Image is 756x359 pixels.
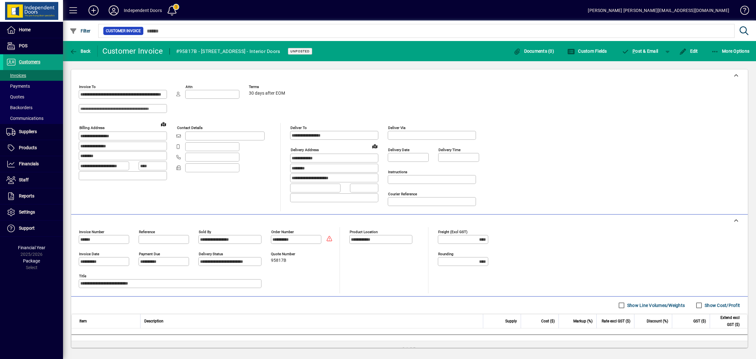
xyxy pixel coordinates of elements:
[388,148,409,152] mat-label: Delivery date
[3,102,63,113] a: Backorders
[199,230,211,234] mat-label: Sold by
[602,318,630,325] span: Rate excl GST ($)
[6,84,30,89] span: Payments
[271,258,286,263] span: 95817B
[622,49,658,54] span: ost & Email
[124,5,162,15] div: Independent Doors
[3,70,63,81] a: Invoices
[249,85,287,89] span: Terms
[3,221,63,236] a: Support
[3,188,63,204] a: Reports
[505,318,517,325] span: Supply
[693,318,706,325] span: GST ($)
[176,46,280,56] div: #95817B - [STREET_ADDRESS] - Interior Doors
[711,49,750,54] span: More Options
[541,318,555,325] span: Cost ($)
[271,230,294,234] mat-label: Order number
[573,318,593,325] span: Markup (%)
[23,258,40,263] span: Package
[19,161,39,166] span: Financials
[388,170,407,174] mat-label: Instructions
[703,302,740,309] label: Show Cost/Profit
[710,45,751,57] button: More Options
[438,148,461,152] mat-label: Delivery time
[512,45,556,57] button: Documents (0)
[438,252,453,256] mat-label: Rounding
[104,5,124,16] button: Profile
[271,252,309,256] span: Quote number
[6,94,24,99] span: Quotes
[679,49,698,54] span: Edit
[19,27,31,32] span: Home
[19,43,27,48] span: POS
[70,49,91,54] span: Back
[626,302,685,309] label: Show Line Volumes/Weights
[68,45,92,57] button: Back
[79,252,99,256] mat-label: Invoice date
[19,226,35,231] span: Support
[19,59,40,64] span: Customers
[388,192,417,196] mat-label: Courier Reference
[3,38,63,54] a: POS
[19,145,37,150] span: Products
[70,28,91,33] span: Filter
[158,119,169,129] a: View on map
[79,318,87,325] span: Item
[438,230,467,234] mat-label: Freight (excl GST)
[647,318,668,325] span: Discount (%)
[249,91,285,96] span: 30 days after EOM
[290,126,307,130] mat-label: Deliver To
[19,193,34,198] span: Reports
[678,45,700,57] button: Edit
[3,91,63,102] a: Quotes
[19,209,35,215] span: Settings
[6,105,32,110] span: Backorders
[588,5,729,15] div: [PERSON_NAME] [PERSON_NAME][EMAIL_ADDRESS][DOMAIN_NAME]
[68,25,92,37] button: Filter
[139,230,155,234] mat-label: Reference
[3,172,63,188] a: Staff
[3,140,63,156] a: Products
[388,126,405,130] mat-label: Deliver via
[6,73,26,78] span: Invoices
[186,85,192,89] mat-label: Attn
[566,45,609,57] button: Custom Fields
[567,49,607,54] span: Custom Fields
[144,318,163,325] span: Description
[19,177,29,182] span: Staff
[714,314,740,328] span: Extend excl GST ($)
[63,45,98,57] app-page-header-button: Back
[3,113,63,124] a: Communications
[83,5,104,16] button: Add
[3,156,63,172] a: Financials
[102,46,163,56] div: Customer Invoice
[290,49,310,53] span: Unposted
[6,116,43,121] span: Communications
[3,204,63,220] a: Settings
[633,49,635,54] span: P
[513,49,554,54] span: Documents (0)
[3,124,63,140] a: Suppliers
[79,274,86,278] mat-label: Title
[3,22,63,38] a: Home
[19,129,37,134] span: Suppliers
[199,252,223,256] mat-label: Delivery status
[3,81,63,91] a: Payments
[370,141,380,151] a: View on map
[18,245,45,250] span: Financial Year
[619,45,661,57] button: Post & Email
[72,341,747,357] div: D4, D5:
[106,28,141,34] span: Customer Invoice
[736,1,748,22] a: Knowledge Base
[79,85,96,89] mat-label: Invoice To
[79,230,104,234] mat-label: Invoice number
[350,230,378,234] mat-label: Product location
[139,252,160,256] mat-label: Payment due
